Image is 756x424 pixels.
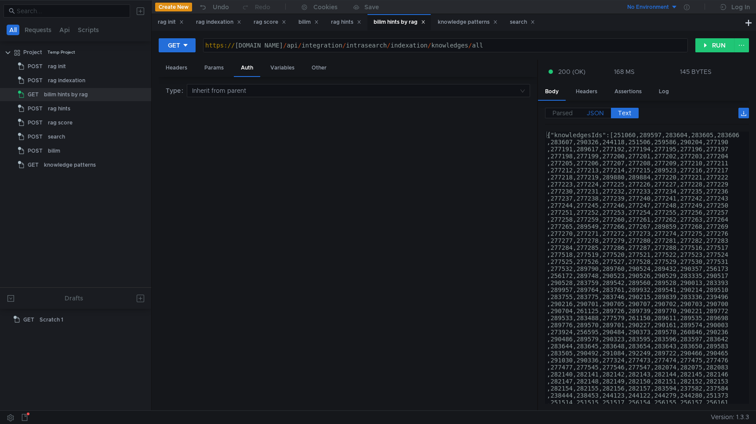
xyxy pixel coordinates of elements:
[695,38,734,52] button: RUN
[627,3,669,11] div: No Environment
[298,18,319,27] div: bilim
[305,60,334,76] div: Other
[196,18,241,27] div: rag indexation
[680,68,712,76] div: 145 BYTES
[235,0,276,14] button: Redo
[44,158,96,172] div: knowledge patterns
[652,84,676,100] div: Log
[159,60,194,76] div: Headers
[28,130,43,143] span: POST
[607,84,649,100] div: Assertions
[569,84,604,100] div: Headers
[731,2,750,12] div: Log In
[552,109,573,117] span: Parsed
[197,60,231,76] div: Params
[23,313,34,326] span: GET
[28,144,43,157] span: POST
[28,88,39,101] span: GET
[28,60,43,73] span: POST
[17,6,125,16] input: Search...
[22,25,54,35] button: Requests
[364,4,379,10] div: Save
[40,313,63,326] div: Scratch 1
[618,109,631,117] span: Text
[48,74,85,87] div: rag indexation
[255,2,270,12] div: Redo
[254,18,286,27] div: rag score
[28,102,43,115] span: POST
[28,74,43,87] span: POST
[234,60,260,77] div: Auth
[28,116,43,129] span: POST
[331,18,361,27] div: rag hints
[28,158,39,172] span: GET
[587,109,604,117] span: JSON
[166,84,187,97] label: Type
[538,84,566,101] div: Body
[48,60,66,73] div: rag init
[263,60,302,76] div: Variables
[65,293,83,303] div: Drafts
[75,25,102,35] button: Scripts
[158,18,184,27] div: rag init
[48,102,70,115] div: rag hints
[374,18,425,27] div: bilim hints by rag
[168,40,180,50] div: GET
[44,88,88,101] div: bilim hints by rag
[48,116,73,129] div: rag score
[57,25,73,35] button: Api
[192,0,235,14] button: Undo
[159,38,196,52] button: GET
[711,411,749,424] span: Version: 1.3.3
[48,144,60,157] div: bilim
[155,3,192,11] button: Create New
[614,68,635,76] div: 168 MS
[313,2,338,12] div: Cookies
[558,67,585,77] span: 200 (OK)
[213,2,229,12] div: Undo
[438,18,498,27] div: knowledge patterns
[7,25,19,35] button: All
[48,130,65,143] div: search
[510,18,535,27] div: search
[47,46,75,59] div: Temp Project
[23,46,42,59] div: Project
